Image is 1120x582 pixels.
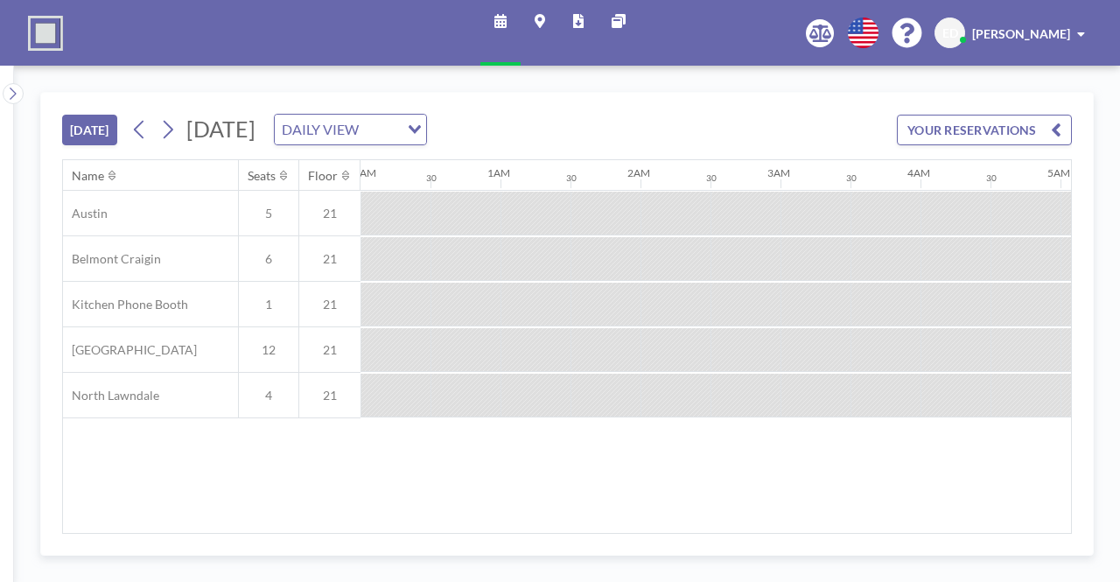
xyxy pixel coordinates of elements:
span: Kitchen Phone Booth [63,297,188,312]
span: ED [942,25,958,41]
span: 21 [299,251,360,267]
button: YOUR RESERVATIONS [897,115,1072,145]
div: 1AM [487,166,510,179]
div: 4AM [907,166,930,179]
span: North Lawndale [63,388,159,403]
span: 12 [239,342,298,358]
div: 12AM [347,166,376,179]
span: Belmont Craigin [63,251,161,267]
span: 21 [299,206,360,221]
img: organization-logo [28,16,63,51]
div: Floor [308,168,338,184]
span: 5 [239,206,298,221]
button: [DATE] [62,115,117,145]
input: Search for option [364,118,397,141]
span: Austin [63,206,108,221]
span: [DATE] [186,116,255,142]
span: [GEOGRAPHIC_DATA] [63,342,197,358]
span: 4 [239,388,298,403]
div: 5AM [1047,166,1070,179]
span: 1 [239,297,298,312]
span: 21 [299,388,360,403]
span: [PERSON_NAME] [972,26,1070,41]
span: 21 [299,297,360,312]
div: 30 [986,172,997,184]
div: 30 [426,172,437,184]
div: 30 [706,172,717,184]
div: Search for option [275,115,426,144]
div: Name [72,168,104,184]
span: 6 [239,251,298,267]
span: DAILY VIEW [278,118,362,141]
div: Seats [248,168,276,184]
div: 30 [846,172,857,184]
div: 30 [566,172,577,184]
div: 2AM [627,166,650,179]
span: 21 [299,342,360,358]
div: 3AM [767,166,790,179]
